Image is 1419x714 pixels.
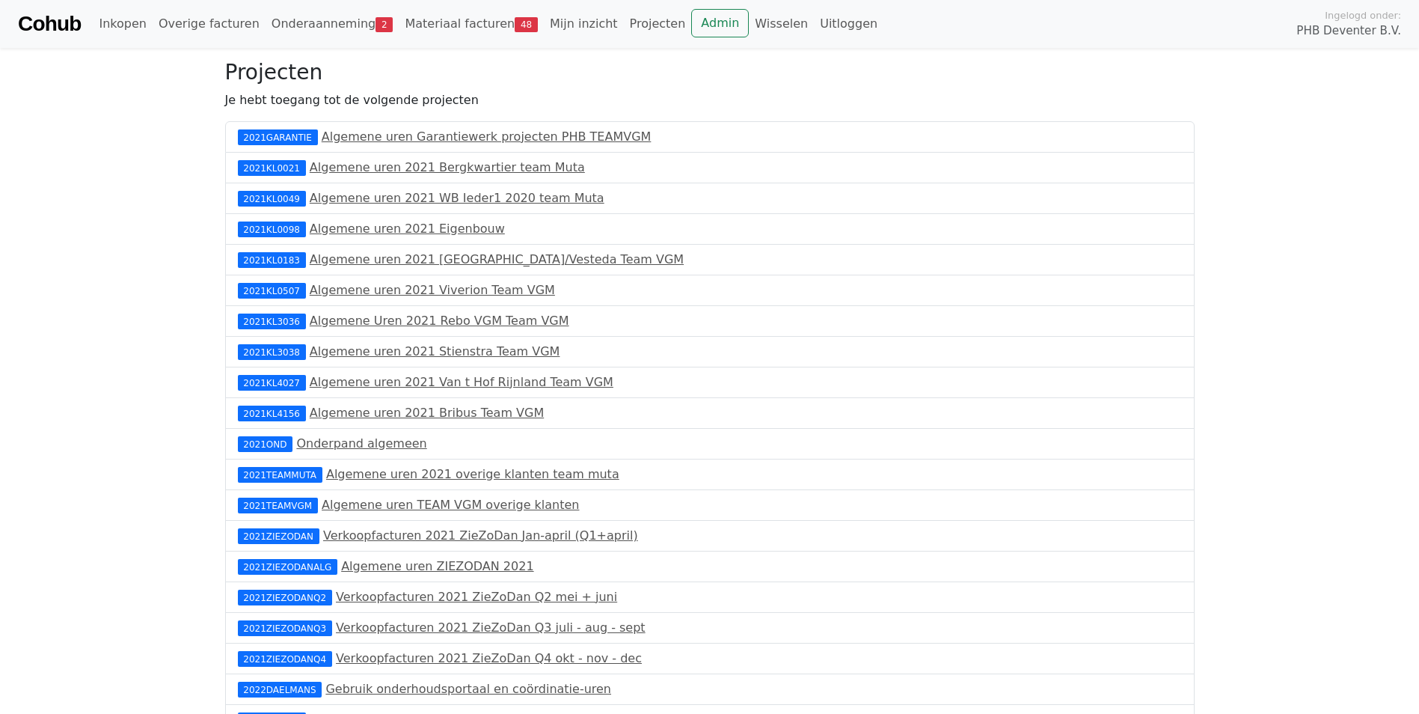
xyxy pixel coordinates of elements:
span: 2 [376,17,393,32]
div: 2021TEAMMUTA [238,467,322,482]
p: Je hebt toegang tot de volgende projecten [225,91,1195,109]
a: Algemene uren 2021 WB Ieder1 2020 team Muta [310,191,604,205]
div: 2022DAELMANS [238,682,322,697]
a: Algemene uren TEAM VGM overige klanten [322,498,579,512]
a: Algemene uren 2021 Van t Hof Rijnland Team VGM [310,375,613,389]
div: 2021ZIEZODANQ4 [238,651,332,666]
a: Algemene Uren 2021 Rebo VGM Team VGM [310,314,569,328]
span: PHB Deventer B.V. [1296,22,1401,40]
span: Ingelogd onder: [1325,8,1401,22]
div: 2021KL4156 [238,406,306,421]
a: Cohub [18,6,81,42]
a: Onderaanneming2 [266,9,399,39]
a: Wisselen [749,9,814,39]
div: 2021TEAMVGM [238,498,318,513]
a: Verkoopfacturen 2021 ZieZoDan Q2 mei + juni [336,590,617,604]
div: 2021ZIEZODAN [238,528,319,543]
div: 2021KL3038 [238,344,306,359]
a: Algemene uren 2021 [GEOGRAPHIC_DATA]/Vesteda Team VGM [310,252,684,266]
a: Algemene uren 2021 Viverion Team VGM [310,283,555,297]
a: Algemene uren 2021 Eigenbouw [310,222,505,236]
div: 2021KL0098 [238,222,306,237]
div: 2021ZIEZODANQ2 [238,590,332,605]
h3: Projecten [225,60,1195,85]
a: Gebruik onderhoudsportaal en coördinatie-uren [325,682,611,696]
a: Algemene uren Garantiewerk projecten PHB TEAMVGM [322,129,652,144]
div: 2021KL3036 [238,314,306,329]
span: 48 [515,17,538,32]
div: 2021GARANTIE [238,129,318,144]
a: Algemene uren 2021 overige klanten team muta [326,467,619,481]
a: Admin [691,9,749,37]
a: Projecten [624,9,692,39]
div: 2021ZIEZODANALG [238,559,338,574]
div: 2021KL0021 [238,160,306,175]
div: 2021KL4027 [238,375,306,390]
div: 2021KL0183 [238,252,306,267]
a: Overige facturen [153,9,266,39]
a: Algemene uren 2021 Stienstra Team VGM [310,344,560,358]
a: Algemene uren 2021 Bribus Team VGM [310,406,544,420]
a: Uitloggen [814,9,883,39]
a: Verkoopfacturen 2021 ZieZoDan Q4 okt - nov - dec [336,651,642,665]
a: Algemene uren ZIEZODAN 2021 [341,559,533,573]
a: Inkopen [93,9,152,39]
a: Mijn inzicht [544,9,624,39]
div: 2021OND [238,436,293,451]
div: 2021ZIEZODANQ3 [238,620,332,635]
div: 2021KL0507 [238,283,306,298]
a: Verkoopfacturen 2021 ZieZoDan Q3 juli - aug - sept [336,620,646,635]
a: Materiaal facturen48 [399,9,544,39]
div: 2021KL0049 [238,191,306,206]
a: Verkoopfacturen 2021 ZieZoDan Jan-april (Q1+april) [323,528,638,543]
a: Onderpand algemeen [296,436,426,451]
a: Algemene uren 2021 Bergkwartier team Muta [310,160,585,174]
